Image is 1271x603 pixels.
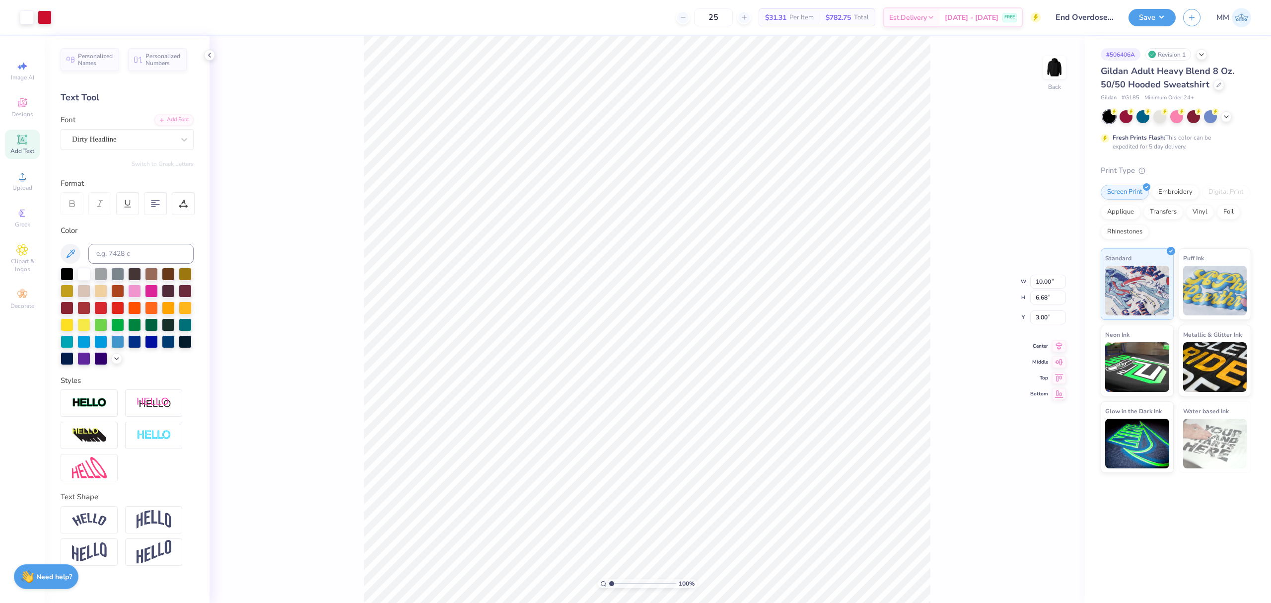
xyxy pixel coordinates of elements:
[1122,94,1139,102] span: # G185
[789,12,814,23] span: Per Item
[72,542,107,562] img: Flag
[1101,225,1149,239] div: Rhinestones
[88,244,194,264] input: e.g. 7428 c
[1105,342,1169,392] img: Neon Ink
[15,221,30,228] span: Greek
[137,397,171,409] img: Shadow
[137,430,171,441] img: Negative Space
[78,53,113,67] span: Personalized Names
[132,160,194,168] button: Switch to Greek Letters
[1105,266,1169,315] img: Standard
[1216,12,1229,23] span: MM
[1030,375,1048,381] span: Top
[61,375,194,386] div: Styles
[1113,133,1235,151] div: This color can be expedited for 5 day delivery.
[1143,205,1183,220] div: Transfers
[1183,406,1229,416] span: Water based Ink
[1105,253,1131,263] span: Standard
[1232,8,1251,27] img: Mariah Myssa Salurio
[1030,343,1048,350] span: Center
[1101,48,1140,61] div: # 506406A
[1004,14,1015,21] span: FREE
[1105,406,1162,416] span: Glow in the Dark Ink
[1217,205,1240,220] div: Foil
[1105,329,1130,340] span: Neon Ink
[1045,58,1064,77] img: Back
[945,12,998,23] span: [DATE] - [DATE]
[889,12,927,23] span: Est. Delivery
[11,110,33,118] span: Designs
[854,12,869,23] span: Total
[10,147,34,155] span: Add Text
[1186,205,1214,220] div: Vinyl
[1101,165,1251,176] div: Print Type
[1183,253,1204,263] span: Puff Ink
[694,8,733,26] input: – –
[1216,8,1251,27] a: MM
[1101,205,1140,220] div: Applique
[1048,82,1061,91] div: Back
[1101,94,1117,102] span: Gildan
[137,540,171,564] img: Rise
[11,74,34,81] span: Image AI
[61,491,194,503] div: Text Shape
[1030,390,1048,397] span: Bottom
[145,53,181,67] span: Personalized Numbers
[72,513,107,527] img: Arc
[72,428,107,444] img: 3d Illusion
[72,457,107,478] img: Free Distort
[137,510,171,529] img: Arch
[1048,7,1121,27] input: Untitled Design
[765,12,786,23] span: $31.31
[36,572,72,582] strong: Need help?
[1129,9,1176,26] button: Save
[1101,65,1234,90] span: Gildan Adult Heavy Blend 8 Oz. 50/50 Hooded Sweatshirt
[5,257,40,273] span: Clipart & logos
[679,579,695,588] span: 100 %
[61,178,195,189] div: Format
[826,12,851,23] span: $782.75
[61,225,194,236] div: Color
[1105,419,1169,468] img: Glow in the Dark Ink
[1113,134,1165,142] strong: Fresh Prints Flash:
[154,114,194,126] div: Add Font
[1183,342,1247,392] img: Metallic & Glitter Ink
[1183,329,1242,340] span: Metallic & Glitter Ink
[72,397,107,409] img: Stroke
[10,302,34,310] span: Decorate
[61,91,194,104] div: Text Tool
[1183,266,1247,315] img: Puff Ink
[1183,419,1247,468] img: Water based Ink
[1101,185,1149,200] div: Screen Print
[61,114,75,126] label: Font
[1152,185,1199,200] div: Embroidery
[12,184,32,192] span: Upload
[1030,359,1048,366] span: Middle
[1145,48,1191,61] div: Revision 1
[1144,94,1194,102] span: Minimum Order: 24 +
[1202,185,1250,200] div: Digital Print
